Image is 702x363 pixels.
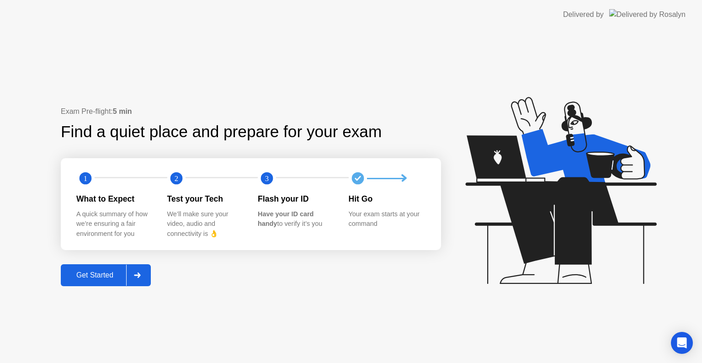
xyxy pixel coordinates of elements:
div: Your exam starts at your command [349,209,425,229]
div: A quick summary of how we’re ensuring a fair environment for you [76,209,153,239]
div: Get Started [64,271,126,279]
div: Find a quiet place and prepare for your exam [61,120,383,144]
text: 3 [265,174,269,183]
div: Test your Tech [167,193,244,205]
div: What to Expect [76,193,153,205]
div: to verify it’s you [258,209,334,229]
div: We’ll make sure your video, audio and connectivity is 👌 [167,209,244,239]
div: Exam Pre-flight: [61,106,441,117]
text: 1 [84,174,87,183]
img: Delivered by Rosalyn [609,9,686,20]
b: Have your ID card handy [258,210,314,228]
text: 2 [174,174,178,183]
div: Open Intercom Messenger [671,332,693,354]
div: Delivered by [563,9,604,20]
div: Hit Go [349,193,425,205]
div: Flash your ID [258,193,334,205]
button: Get Started [61,264,151,286]
b: 5 min [113,107,132,115]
